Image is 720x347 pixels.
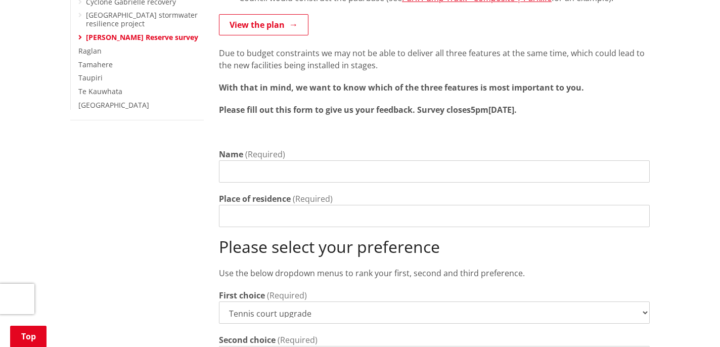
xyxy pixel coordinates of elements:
[219,267,650,279] p: Use the below dropdown menus to rank your first, second and third preference.
[267,290,307,301] span: (Required)
[78,100,149,110] a: [GEOGRAPHIC_DATA]
[219,193,291,205] label: Place of residence
[78,60,113,69] a: Tamahere
[219,14,308,35] a: View the plan
[245,149,285,160] span: (Required)
[78,46,102,56] a: Raglan
[78,73,103,82] a: Taupiri
[219,289,265,301] label: First choice
[219,148,243,160] label: Name
[471,104,517,115] strong: 5pm[DATE].
[278,334,318,345] span: (Required)
[219,237,650,256] h2: Please select your preference
[219,82,584,93] strong: With that in mind, we want to know which of the three features is most important to you.
[86,10,198,28] a: [GEOGRAPHIC_DATA] stormwater resilience project
[219,47,650,71] p: Due to budget constraints we may not be able to deliver all three features at the same time, whic...
[293,193,333,204] span: (Required)
[86,32,198,42] a: [PERSON_NAME] Reserve survey
[673,305,710,341] iframe: Messenger Launcher
[78,86,122,96] a: Te Kauwhata
[219,334,276,346] label: Second choice
[219,104,471,115] strong: Please fill out this form to give us your feedback. Survey closes
[10,326,47,347] a: Top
